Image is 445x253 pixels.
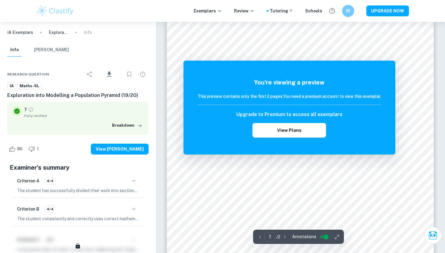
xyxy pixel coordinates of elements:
div: Share [84,68,96,80]
p: Info [84,29,92,36]
a: Tutoring [270,8,293,14]
p: Exemplars [194,8,222,14]
h6: Upgrade to Premium to access all exemplars [236,111,342,118]
p: Exploration into Modelling a Population Pyramid (19/20) [49,29,68,36]
a: IA [7,82,16,90]
p: The student has successfully divided their work into sections and subdivided the body to clearly ... [17,187,139,194]
span: Maths-SL [18,83,41,89]
h6: IR [345,8,352,14]
button: [PERSON_NAME] [34,43,69,57]
div: Report issue [137,68,149,80]
span: Annotations [292,234,316,240]
button: Info [7,43,22,57]
h6: Exploration into Modelling a Population Pyramid (19/20) [7,92,149,99]
span: Research question [7,72,49,77]
button: View Plans [252,123,326,138]
button: Help and Feedback [327,6,337,16]
button: Ask Clai [424,227,441,244]
p: The student consistently and correctly uses correct mathematical notation, symbols, and terminolo... [17,215,139,222]
a: Schools [305,8,322,14]
p: 7 [24,106,27,113]
div: Like [7,144,26,154]
span: Fully verified [24,113,144,118]
div: Dislike [27,144,42,154]
a: IA Exemplars [7,29,33,36]
span: 1 [34,146,42,152]
div: Bookmark [123,68,135,80]
p: / 2 [276,234,280,240]
h6: Criterion B [17,206,39,212]
a: Grade fully verified [28,107,34,112]
h5: You're viewing a preview [198,78,381,87]
h5: Examiner's summary [10,163,146,172]
span: IA [8,83,16,89]
h6: This preview contains only the first 2 pages. You need a premium account to view this exemplar. [198,93,381,100]
button: UPGRADE NOW [366,5,409,16]
p: Review [234,8,255,14]
a: Maths-SL [17,82,42,90]
span: 4/4 [44,206,56,212]
span: 4/4 [44,178,56,184]
div: Download [97,66,122,82]
button: IR [342,5,354,17]
img: Clastify logo [36,5,74,17]
button: View [PERSON_NAME] [91,144,149,155]
span: 80 [14,146,26,152]
button: Breakdown [110,121,144,130]
h6: Criterion A [17,178,39,184]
